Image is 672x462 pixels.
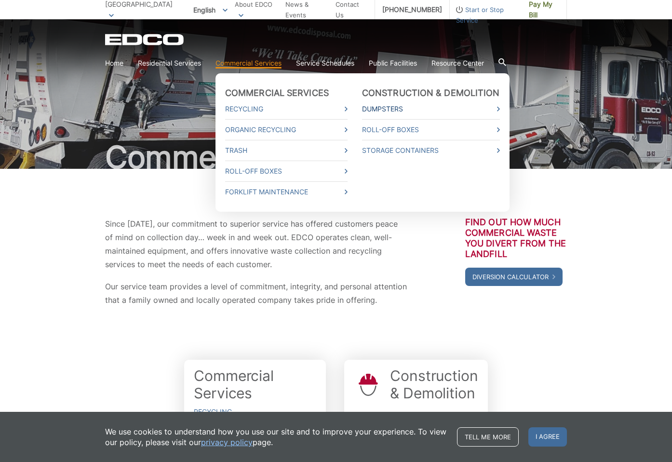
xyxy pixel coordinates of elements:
[225,104,348,114] a: Recycling
[369,58,417,68] a: Public Facilities
[225,145,348,156] a: Trash
[465,268,563,286] a: Diversion Calculator
[225,88,329,98] a: Commercial Services
[225,187,348,197] a: Forklift Maintenance
[105,142,567,173] h1: Commercial Services
[225,166,348,177] a: Roll-Off Boxes
[457,427,519,447] a: Tell me more
[362,145,500,156] a: Storage Containers
[431,58,484,68] a: Resource Center
[105,58,123,68] a: Home
[105,217,407,271] p: Since [DATE], our commitment to superior service has offered customers peace of mind on collectio...
[528,427,567,447] span: I agree
[465,217,567,259] h3: Find out how much commercial waste you divert from the landfill
[362,124,500,135] a: Roll-Off Boxes
[105,280,407,307] p: Our service team provides a level of commitment, integrity, and personal attention that a family ...
[390,367,478,402] a: Construction & Demolition
[194,367,316,402] a: Commercial Services
[194,402,316,422] a: Recycling
[225,124,348,135] a: Organic Recycling
[105,426,447,448] p: We use cookies to understand how you use our site and to improve your experience. To view our pol...
[201,437,253,448] a: privacy policy
[105,34,185,45] a: EDCD logo. Return to the homepage.
[215,58,282,68] a: Commercial Services
[138,58,201,68] a: Residential Services
[296,58,354,68] a: Service Schedules
[362,104,500,114] a: Dumpsters
[362,88,500,98] a: Construction & Demolition
[186,2,235,18] span: English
